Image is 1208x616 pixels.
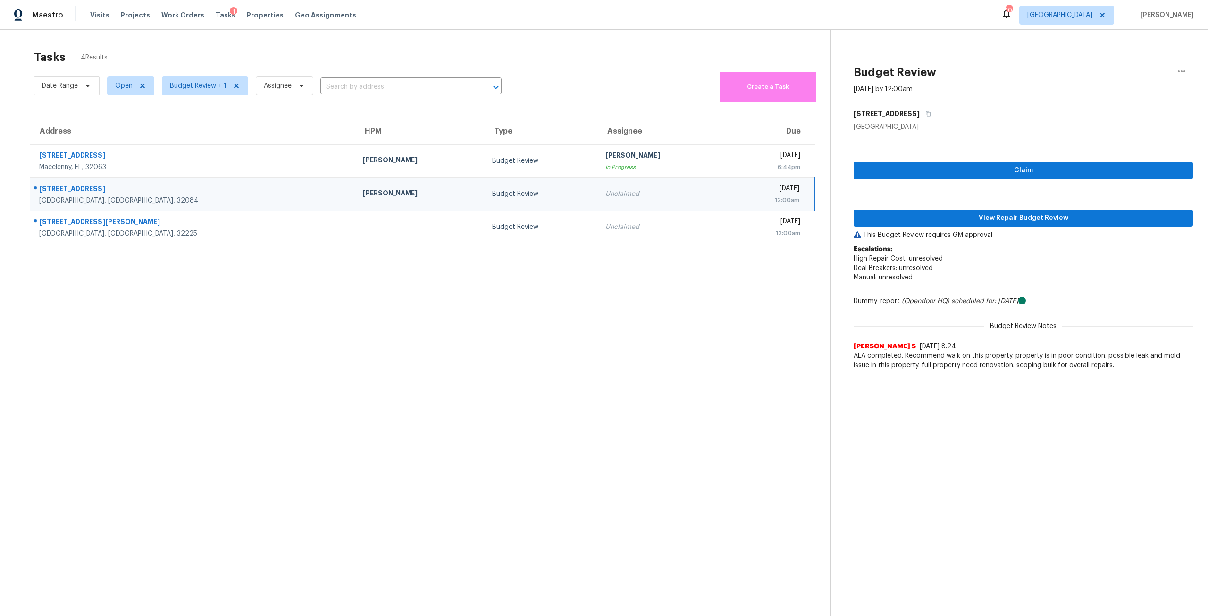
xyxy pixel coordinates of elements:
h5: [STREET_ADDRESS] [854,109,920,118]
div: Dummy_report [854,296,1193,306]
span: Open [115,81,133,91]
div: [GEOGRAPHIC_DATA], [GEOGRAPHIC_DATA], 32225 [39,229,348,238]
span: Projects [121,10,150,20]
div: 1 [230,7,237,17]
button: Copy Address [920,105,932,122]
div: [PERSON_NAME] [363,188,477,200]
span: Properties [247,10,284,20]
span: Tasks [216,12,235,18]
span: High Repair Cost: unresolved [854,255,943,262]
span: Budget Review + 1 [170,81,226,91]
div: Unclaimed [605,189,720,199]
span: Assignee [264,81,292,91]
div: [STREET_ADDRESS] [39,151,348,162]
span: Create a Task [724,82,812,93]
th: Address [30,118,355,144]
span: Work Orders [161,10,204,20]
th: Type [485,118,598,144]
i: (Opendoor HQ) [902,298,949,304]
span: Budget Review Notes [984,321,1062,331]
div: [STREET_ADDRESS] [39,184,348,196]
span: View Repair Budget Review [861,212,1185,224]
div: [PERSON_NAME] [605,151,720,162]
h2: Tasks [34,52,66,62]
div: [DATE] by 12:00am [854,84,913,94]
i: scheduled for: [DATE] [951,298,1018,304]
div: 12:00am [735,228,800,238]
span: Deal Breakers: unresolved [854,265,933,271]
div: [GEOGRAPHIC_DATA] [854,122,1193,132]
h2: Budget Review [854,68,936,77]
div: 12:00am [735,195,799,205]
div: Budget Review [492,222,590,232]
button: Claim [854,162,1193,179]
th: Assignee [598,118,727,144]
b: Escalations: [854,246,892,253]
input: Search by address [320,80,475,94]
span: Claim [861,165,1185,177]
button: Open [489,81,503,94]
span: Maestro [32,10,63,20]
div: [DATE] [735,151,800,162]
div: [GEOGRAPHIC_DATA], [GEOGRAPHIC_DATA], 32084 [39,196,348,205]
p: This Budget Review requires GM approval [854,230,1193,240]
div: [DATE] [735,184,799,195]
span: [PERSON_NAME] S [854,342,916,351]
th: HPM [355,118,485,144]
span: Manual: unresolved [854,274,913,281]
div: Budget Review [492,156,590,166]
div: [DATE] [735,217,800,228]
span: 4 Results [81,53,108,62]
div: In Progress [605,162,720,172]
span: [GEOGRAPHIC_DATA] [1027,10,1092,20]
th: Due [727,118,815,144]
span: Visits [90,10,109,20]
div: Macclenny, FL, 32063 [39,162,348,172]
div: [STREET_ADDRESS][PERSON_NAME] [39,217,348,229]
div: Budget Review [492,189,590,199]
div: 6:44pm [735,162,800,172]
div: Unclaimed [605,222,720,232]
span: Date Range [42,81,78,91]
span: ALA completed. Recommend walk on this property. property is in poor condition. possible leak and ... [854,351,1193,370]
div: [PERSON_NAME] [363,155,477,167]
div: 10 [1006,6,1012,15]
span: Geo Assignments [295,10,356,20]
span: [DATE] 8:24 [920,343,956,350]
button: Create a Task [720,72,816,102]
span: [PERSON_NAME] [1137,10,1194,20]
button: View Repair Budget Review [854,210,1193,227]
